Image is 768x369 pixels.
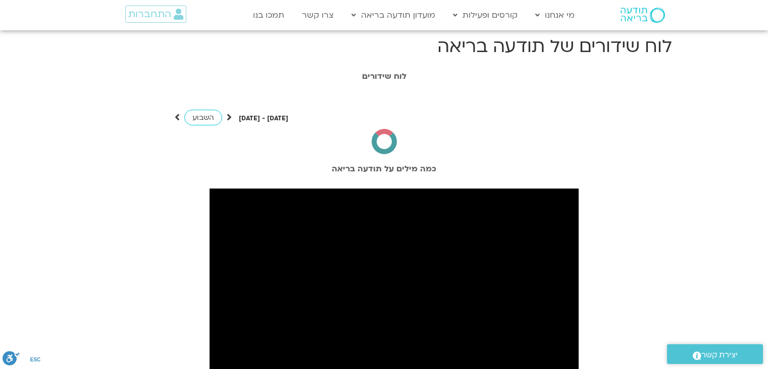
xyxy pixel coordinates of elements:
a: קורסים ופעילות [448,6,523,25]
a: צרו קשר [297,6,339,25]
a: השבוע [184,110,222,125]
h2: כמה מילים על תודעה בריאה [101,164,667,173]
p: [DATE] - [DATE] [239,113,288,124]
h1: לוח שידורים [101,72,667,81]
h1: לוח שידורים של תודעה בריאה [96,34,672,59]
a: התחברות [125,6,186,23]
span: התחברות [128,9,171,20]
a: מועדון תודעה בריאה [346,6,440,25]
span: השבוע [192,113,214,122]
a: תמכו בנו [248,6,289,25]
img: תודעה בריאה [621,8,665,23]
a: מי אנחנו [530,6,580,25]
a: יצירת קשר [667,344,763,364]
span: יצירת קשר [701,348,738,362]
